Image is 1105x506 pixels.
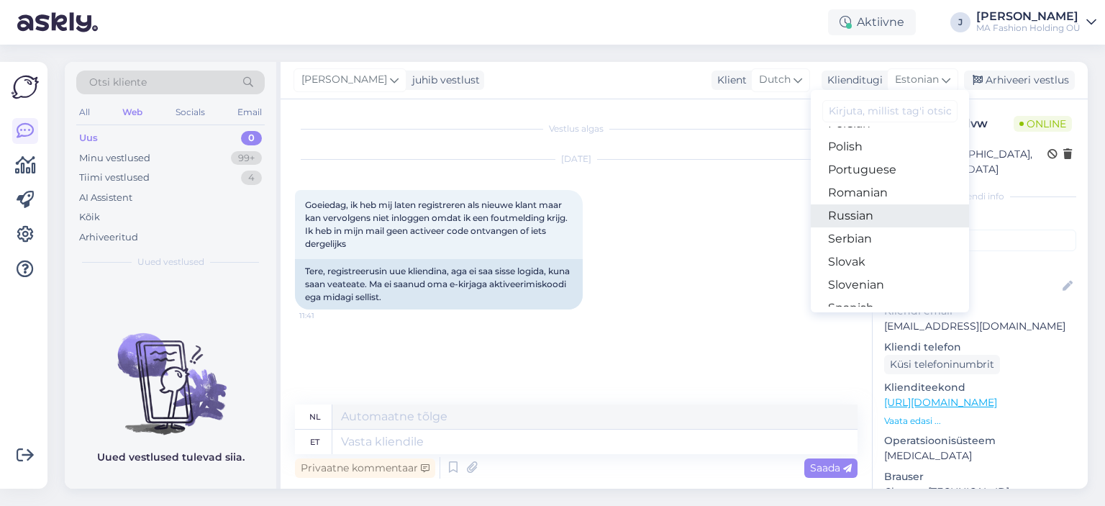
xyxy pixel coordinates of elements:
[811,274,969,297] a: Slovenian
[884,340,1076,355] p: Kliendi telefon
[137,256,204,268] span: Uued vestlused
[950,12,970,32] div: J
[295,153,858,166] div: [DATE]
[884,304,1076,319] p: Kliendi email
[79,131,98,145] div: Uus
[976,22,1081,34] div: MA Fashion Holding OÜ
[301,72,387,88] span: [PERSON_NAME]
[885,279,1060,294] input: Lisa nimi
[811,227,969,250] a: Serbian
[310,430,319,454] div: et
[299,310,353,321] span: 11:41
[895,72,939,88] span: Estonian
[976,11,1081,22] div: [PERSON_NAME]
[759,72,791,88] span: Dutch
[76,103,93,122] div: All
[295,259,583,310] div: Tere, registreerusin uue kliendina, aga ei saa sisse logida, kuna saan veateate. Ma ei saanud oma...
[406,73,480,88] div: juhib vestlust
[811,250,969,274] a: Slovak
[295,122,858,135] div: Vestlus algas
[65,307,276,437] img: No chats
[711,73,747,88] div: Klient
[231,151,262,166] div: 99+
[828,9,916,35] div: Aktiivne
[12,73,39,101] img: Askly Logo
[235,103,265,122] div: Email
[964,71,1075,90] div: Arhiveeri vestlus
[822,73,883,88] div: Klienditugi
[822,100,958,122] input: Kirjuta, millist tag'i otsid
[97,450,245,465] p: Uued vestlused tulevad siia.
[884,396,997,409] a: [URL][DOMAIN_NAME]
[79,210,100,225] div: Kõik
[884,190,1076,203] div: Kliendi info
[884,448,1076,464] p: [MEDICAL_DATA]
[884,380,1076,395] p: Klienditeekond
[1014,116,1072,132] span: Online
[811,181,969,204] a: Romanian
[79,171,150,185] div: Tiimi vestlused
[79,191,132,205] div: AI Assistent
[241,131,262,145] div: 0
[884,355,1000,374] div: Küsi telefoninumbrit
[295,458,435,478] div: Privaatne kommentaar
[884,484,1076,500] p: Chrome [TECHNICAL_ID]
[811,297,969,320] a: Spanish
[89,75,147,90] span: Otsi kliente
[241,171,262,185] div: 4
[811,135,969,158] a: Polish
[884,469,1076,484] p: Brauser
[976,11,1096,34] a: [PERSON_NAME]MA Fashion Holding OÜ
[811,158,969,181] a: Portuguese
[884,257,1076,272] p: Kliendi nimi
[811,204,969,227] a: Russian
[884,433,1076,448] p: Operatsioonisüsteem
[79,151,150,166] div: Minu vestlused
[884,415,1076,428] p: Vaata edasi ...
[305,199,570,249] span: Goeiedag, ik heb mij laten registreren als nieuwe klant maar kan vervolgens niet inloggen omdat i...
[810,461,852,474] span: Saada
[309,405,321,429] div: nl
[119,103,145,122] div: Web
[173,103,208,122] div: Socials
[884,212,1076,227] p: Kliendi tag'id
[79,230,138,245] div: Arhiveeritud
[884,230,1076,251] input: Lisa tag
[884,319,1076,334] p: [EMAIL_ADDRESS][DOMAIN_NAME]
